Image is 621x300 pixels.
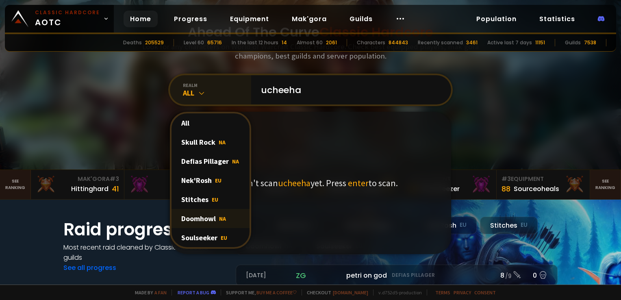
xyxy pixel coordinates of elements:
span: EU [212,196,218,203]
span: Made by [130,289,167,296]
div: Sourceoheals [514,184,559,194]
div: Hittinghard [71,184,109,194]
span: NA [232,158,239,165]
a: Classic HardcoreAOTC [5,5,114,33]
div: Active last 7 days [487,39,532,46]
div: All [172,113,250,133]
span: enter [348,177,369,189]
a: [DATE]zgpetri on godDefias Pillager8 /90 [236,265,558,286]
div: Nek'Rosh [172,171,250,190]
span: # 3 [502,175,511,183]
span: Checkout [302,289,368,296]
div: 3461 [466,39,478,46]
div: 11151 [535,39,545,46]
div: Deaths [123,39,142,46]
a: Report a bug [178,289,209,296]
a: Buy me a coffee [256,289,297,296]
a: See all progress [63,263,116,272]
div: 65716 [207,39,222,46]
a: Terms [435,289,450,296]
div: Skull Rock [172,133,250,152]
a: Consent [474,289,496,296]
a: Population [470,11,523,27]
div: Doomhowl [172,209,250,228]
div: Defias Pillager [172,152,250,171]
div: Equipment [502,175,584,183]
div: All [183,88,251,98]
div: In the last 12 hours [232,39,278,46]
span: NA [219,215,226,222]
div: Almost 60 [297,39,323,46]
a: Privacy [454,289,471,296]
div: Recently scanned [418,39,463,46]
div: Mak'Gora [129,175,212,183]
a: Mak'Gora#3Hittinghard41 [31,170,124,199]
div: Mak'Gora [36,175,119,183]
a: Progress [167,11,214,27]
a: [DOMAIN_NAME] [333,289,368,296]
div: 2061 [326,39,337,46]
a: a fan [154,289,167,296]
span: Support me, [221,289,297,296]
div: Characters [357,39,385,46]
h4: Most recent raid cleaned by Classic Hardcore guilds [63,242,226,263]
a: #3Equipment88Sourceoheals [497,170,590,199]
span: EU [221,234,227,241]
div: realm [183,82,251,88]
a: Mak'Gora#2Rivench100 [124,170,217,199]
div: 41 [112,183,119,194]
div: Soulseeker [172,228,250,247]
div: 7538 [584,39,596,46]
span: # 3 [110,175,119,183]
a: Home [124,11,158,27]
div: Stitches [172,190,250,209]
small: EU [521,221,528,229]
div: Guilds [565,39,581,46]
div: 205529 [145,39,164,46]
div: 844843 [389,39,408,46]
a: Statistics [533,11,582,27]
div: 14 [282,39,287,46]
a: Equipment [224,11,276,27]
a: Seeranking [590,170,621,199]
a: Guilds [343,11,379,27]
span: v. d752d5 - production [373,289,422,296]
div: 88 [502,183,510,194]
input: Search a character... [256,75,441,104]
small: Classic Hardcore [35,9,100,16]
span: NA [219,139,226,146]
span: EU [215,177,221,184]
a: Mak'gora [285,11,333,27]
div: Stitches [480,217,538,234]
span: ucheeha [278,177,310,189]
small: EU [460,221,467,229]
span: AOTC [35,9,100,28]
div: Level 60 [184,39,204,46]
h1: Raid progress [63,217,226,242]
p: We didn't scan yet. Press to scan. [223,177,398,189]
